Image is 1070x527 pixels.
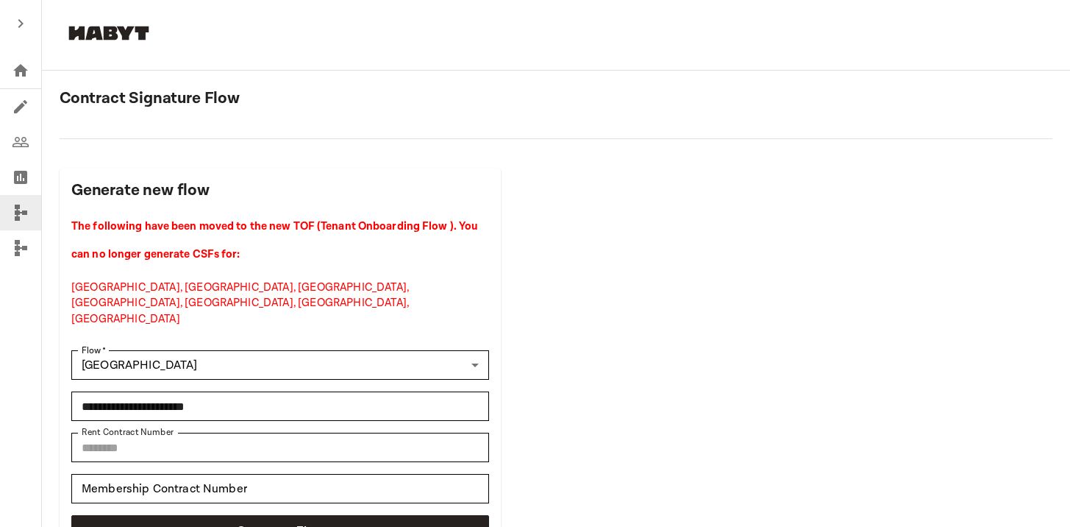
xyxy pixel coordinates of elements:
[82,344,107,357] label: Flow
[60,88,1052,109] h2: Contract Signature Flow
[82,426,174,439] label: Rent Contract Number
[71,213,489,268] h4: The following have been moved to the new TOF (Tenant Onboarding Flow ). You can no longer generat...
[71,180,489,201] h2: Generate new flow
[71,350,489,380] div: [GEOGRAPHIC_DATA]
[71,280,489,327] p: [GEOGRAPHIC_DATA], [GEOGRAPHIC_DATA], [GEOGRAPHIC_DATA], [GEOGRAPHIC_DATA], [GEOGRAPHIC_DATA], [G...
[65,26,153,40] img: Habyt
